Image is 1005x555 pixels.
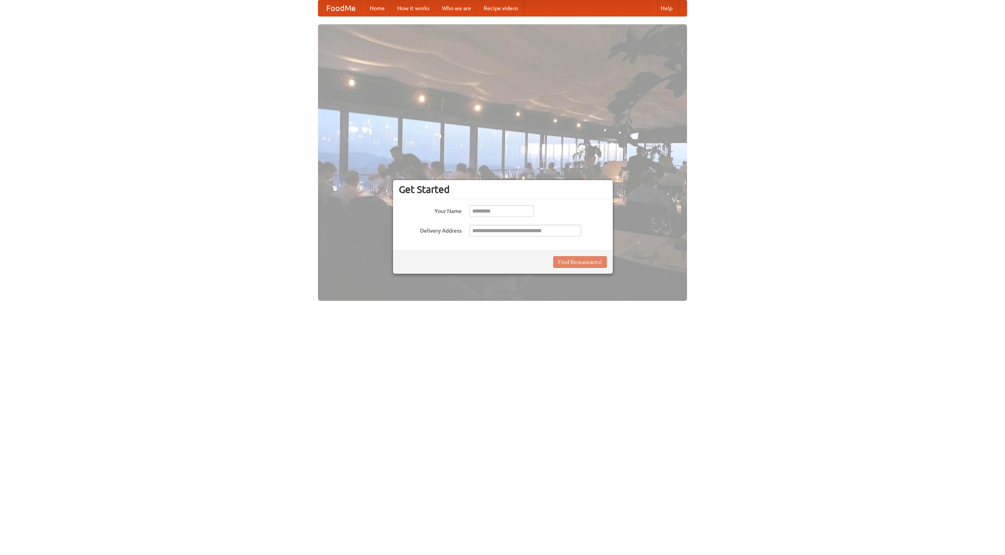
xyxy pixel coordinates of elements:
label: Delivery Address [399,225,462,235]
a: FoodMe [318,0,364,16]
a: Home [364,0,391,16]
button: Find Restaurants! [553,256,607,268]
a: Who we are [436,0,477,16]
label: Your Name [399,205,462,215]
a: Recipe videos [477,0,524,16]
h3: Get Started [399,184,607,195]
a: Help [654,0,679,16]
a: How it works [391,0,436,16]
